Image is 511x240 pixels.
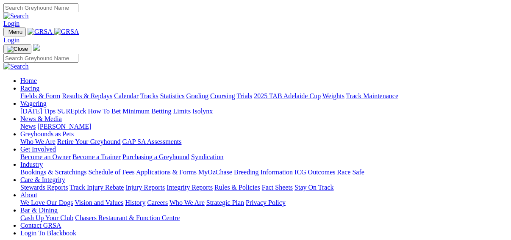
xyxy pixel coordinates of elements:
a: Wagering [20,100,47,107]
a: Racing [20,85,39,92]
a: [PERSON_NAME] [37,123,91,130]
a: Login To Blackbook [20,229,76,237]
a: Fields & Form [20,92,60,99]
a: 2025 TAB Adelaide Cup [254,92,321,99]
a: Integrity Reports [167,184,213,191]
a: Coursing [210,92,235,99]
a: Chasers Restaurant & Function Centre [75,214,180,221]
a: Stewards Reports [20,184,68,191]
img: Search [3,12,29,20]
a: Results & Replays [62,92,112,99]
a: Privacy Policy [246,199,286,206]
a: Industry [20,161,43,168]
a: Trials [236,92,252,99]
a: Purchasing a Greyhound [122,153,189,160]
a: Careers [147,199,168,206]
a: Statistics [160,92,185,99]
img: Close [7,46,28,52]
div: Care & Integrity [20,184,508,191]
a: Login [3,36,19,44]
div: Industry [20,168,508,176]
a: News & Media [20,115,62,122]
a: Schedule of Fees [88,168,134,176]
a: Strategic Plan [206,199,244,206]
a: ICG Outcomes [294,168,335,176]
a: Weights [322,92,344,99]
a: Injury Reports [125,184,165,191]
a: Grading [186,92,208,99]
a: Contact GRSA [20,222,61,229]
a: Calendar [114,92,139,99]
a: Care & Integrity [20,176,65,183]
a: We Love Our Dogs [20,199,73,206]
a: Bar & Dining [20,207,58,214]
div: News & Media [20,123,508,130]
a: Isolynx [192,108,213,115]
a: Fact Sheets [262,184,293,191]
input: Search [3,54,78,63]
img: GRSA [54,28,79,36]
a: Bookings & Scratchings [20,168,86,176]
div: About [20,199,508,207]
a: Become an Owner [20,153,71,160]
a: Home [20,77,37,84]
a: GAP SA Assessments [122,138,182,145]
a: Minimum Betting Limits [122,108,191,115]
a: Track Maintenance [346,92,398,99]
a: News [20,123,36,130]
a: Who We Are [169,199,205,206]
button: Toggle navigation [3,28,26,36]
a: How To Bet [88,108,121,115]
a: Track Injury Rebate [69,184,124,191]
a: Rules & Policies [214,184,260,191]
a: Get Involved [20,146,56,153]
a: MyOzChase [198,168,232,176]
a: Cash Up Your Club [20,214,73,221]
div: Greyhounds as Pets [20,138,508,146]
img: logo-grsa-white.png [33,44,40,51]
img: GRSA [28,28,53,36]
a: Race Safe [337,168,364,176]
a: Vision and Values [75,199,123,206]
a: Greyhounds as Pets [20,130,74,138]
a: Syndication [191,153,223,160]
a: Login [3,20,19,27]
span: Menu [8,29,22,35]
a: Applications & Forms [136,168,197,176]
button: Toggle navigation [3,44,31,54]
img: Search [3,63,29,70]
a: Who We Are [20,138,56,145]
a: Breeding Information [234,168,293,176]
a: SUREpick [57,108,86,115]
a: Become a Trainer [72,153,121,160]
a: History [125,199,145,206]
div: Wagering [20,108,508,115]
div: Bar & Dining [20,214,508,222]
div: Get Involved [20,153,508,161]
a: [DATE] Tips [20,108,56,115]
a: About [20,191,37,199]
a: Retire Your Greyhound [57,138,121,145]
a: Stay On Track [294,184,333,191]
a: Tracks [140,92,158,99]
div: Racing [20,92,508,100]
input: Search [3,3,78,12]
